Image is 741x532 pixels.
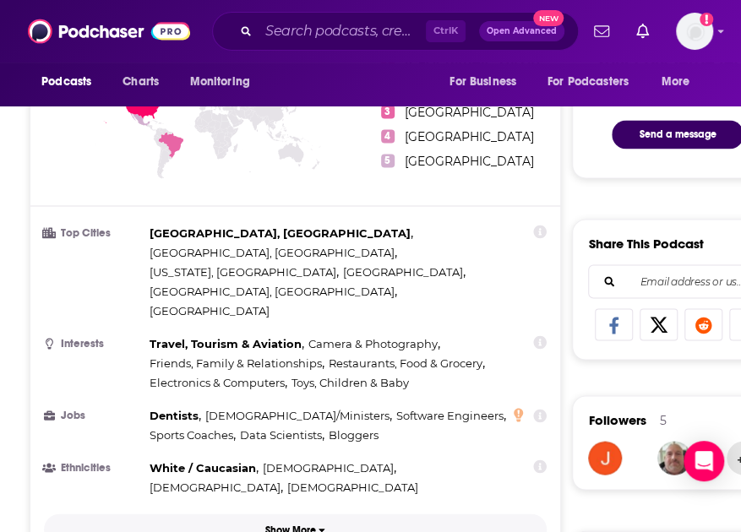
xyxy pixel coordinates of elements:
[548,70,629,94] span: For Podcasters
[343,262,466,281] span: ,
[150,405,201,425] span: ,
[263,460,394,474] span: [DEMOGRAPHIC_DATA]
[150,245,395,258] span: [GEOGRAPHIC_DATA], [GEOGRAPHIC_DATA]
[329,353,485,372] span: ,
[684,441,724,481] div: Open Intercom Messenger
[150,284,395,297] span: [GEOGRAPHIC_DATA], [GEOGRAPHIC_DATA]
[150,356,322,369] span: Friends, Family & Relationships
[150,225,411,239] span: [GEOGRAPHIC_DATA], [GEOGRAPHIC_DATA]
[588,441,622,475] img: jessica22339
[343,264,463,278] span: [GEOGRAPHIC_DATA]
[629,17,656,46] a: Show notifications dropdown
[588,235,703,251] h3: Share This Podcast
[657,441,691,475] img: RandyR
[150,242,397,262] span: ,
[205,408,390,421] span: [DEMOGRAPHIC_DATA]/Ministers
[405,129,534,144] span: [GEOGRAPHIC_DATA]
[587,17,616,46] a: Show notifications dropdown
[150,336,302,350] span: Travel, Tourism & Aviation
[44,462,143,473] h3: Ethnicities
[150,372,287,392] span: ,
[150,460,256,474] span: White / Caucasian
[177,66,271,98] button: open menu
[150,281,397,301] span: ,
[150,353,324,372] span: ,
[640,308,678,340] a: Share on X/Twitter
[450,70,516,94] span: For Business
[396,408,504,421] span: Software Engineers
[189,70,249,94] span: Monitoring
[212,12,579,51] div: Search podcasts, credits, & more...
[44,227,143,238] h3: Top Cities
[150,334,304,353] span: ,
[487,27,557,35] span: Open Advanced
[44,410,143,421] h3: Jobs
[150,477,283,497] span: ,
[150,223,413,242] span: ,
[263,458,396,477] span: ,
[123,70,159,94] span: Charts
[595,308,633,340] a: Share on Facebook
[329,356,482,369] span: Restaurants, Food & Grocery
[308,336,438,350] span: Camera & Photography
[381,154,395,167] span: 5
[41,70,91,94] span: Podcasts
[684,308,722,340] a: Share on Reddit
[537,66,653,98] button: open menu
[150,375,285,388] span: Electronics & Computers
[240,425,324,444] span: ,
[588,411,646,427] span: Followers
[676,13,713,50] button: Show profile menu
[676,13,713,50] img: User Profile
[676,13,713,50] span: Logged in as HavasAlexa
[381,105,395,118] span: 3
[112,66,169,98] a: Charts
[650,66,711,98] button: open menu
[479,21,564,41] button: Open AdvancedNew
[396,405,506,425] span: ,
[150,408,199,421] span: Dentists
[240,427,322,441] span: Data Scientists
[308,334,440,353] span: ,
[150,264,336,278] span: [US_STATE], [GEOGRAPHIC_DATA]
[533,10,564,26] span: New
[291,375,409,388] span: Toys, Children & Baby
[287,480,418,493] span: [DEMOGRAPHIC_DATA]
[205,405,392,425] span: ,
[44,338,143,349] h3: Interests
[381,129,395,143] span: 4
[30,66,113,98] button: open menu
[150,262,339,281] span: ,
[405,154,534,169] span: [GEOGRAPHIC_DATA]
[405,105,534,120] span: [GEOGRAPHIC_DATA]
[329,427,379,441] span: Bloggers
[150,480,281,493] span: [DEMOGRAPHIC_DATA]
[150,458,259,477] span: ,
[438,66,537,98] button: open menu
[28,15,190,47] img: Podchaser - Follow, Share and Rate Podcasts
[150,425,236,444] span: ,
[662,70,690,94] span: More
[259,18,426,45] input: Search podcasts, credits, & more...
[150,303,270,317] span: [GEOGRAPHIC_DATA]
[150,427,233,441] span: Sports Coaches
[700,13,713,26] svg: Add a profile image
[659,412,666,427] div: 5
[426,20,466,42] span: Ctrl K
